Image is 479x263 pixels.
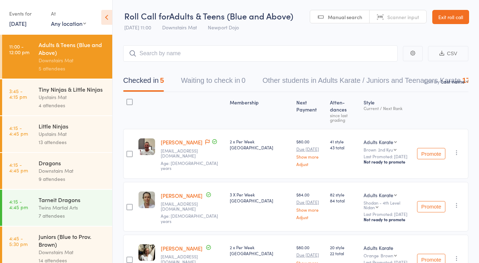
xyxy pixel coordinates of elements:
div: Current / Next Rank [364,106,411,110]
div: Little Ninjas [39,122,106,130]
div: Tiny Ninjas & Little Ninjas [39,85,106,93]
small: Due [DATE] [296,252,324,257]
div: Style [361,95,414,126]
div: 9 attendees [39,175,106,183]
img: image1674865420.png [138,138,155,155]
div: since last grading [330,113,358,122]
span: 82 style [330,191,358,198]
div: $80.00 [296,138,324,166]
div: Last name [441,78,465,85]
div: 2 x Per Week [GEOGRAPHIC_DATA] [230,244,290,256]
span: Scanner input [387,13,419,21]
span: 22 total [330,250,358,256]
div: 0 [241,76,245,84]
div: Shodan - 4th Level [364,200,411,210]
button: Other students in Adults Karate / Juniors and Teenagers Karate1733 [262,73,478,92]
div: Next Payment [293,95,327,126]
a: Exit roll call [432,10,469,24]
span: Age: [DEMOGRAPHIC_DATA] years [161,213,218,224]
div: $84.00 [296,191,324,219]
a: Show more [296,154,324,159]
small: nbischa@gmail.com [161,148,224,159]
a: 3:45 -4:15 pmTiny Ninjas & Little NinjasUpstairs Mat4 attendees [2,79,112,115]
a: [PERSON_NAME] [161,192,203,199]
span: 84 total [330,198,358,204]
div: 3 X Per Week [GEOGRAPHIC_DATA] [230,191,290,204]
small: Due [DATE] [296,147,324,151]
time: 4:15 - 4:45 pm [9,125,28,136]
time: 4:15 - 4:45 pm [9,199,28,210]
div: 5 attendees [39,64,106,73]
time: 3:45 - 4:15 pm [9,88,27,99]
button: Promote [417,201,445,212]
div: 2nd Kyu [378,147,393,152]
span: 43 total [330,144,358,150]
span: Downstairs Mat [162,24,197,31]
div: Adults & Teens (Blue and Above) [39,41,106,56]
div: Membership [227,95,293,126]
div: Any location [51,19,86,27]
div: Events for [9,8,44,19]
span: Age: [DEMOGRAPHIC_DATA] years [161,160,218,171]
div: Downstairs Mat [39,167,106,175]
a: Adjust [296,162,324,166]
div: Downstairs Mat [39,56,106,64]
a: [DATE] [9,19,27,27]
button: Checked in5 [123,73,164,92]
a: 4:15 -4:45 pmLittle NinjasUpstairs Mat13 attendees [2,116,112,152]
div: Adults Karate [364,138,393,145]
div: Not ready to promote [364,217,411,222]
div: Brown [381,253,393,258]
label: Sort by [424,78,440,85]
a: 4:15 -4:45 pmDragonsDownstairs Mat9 attendees [2,153,112,189]
input: Search by name [123,45,398,62]
small: Due [DATE] [296,200,324,205]
div: 4 attendees [39,101,106,109]
span: Newport Dojo [208,24,239,31]
img: image1722332253.png [138,244,155,261]
a: [PERSON_NAME] [161,245,203,252]
div: Upstairs Mat [39,93,106,101]
time: 4:15 - 4:45 pm [9,162,28,173]
small: majdav@gmail.com [161,201,224,212]
div: Atten­dances [327,95,361,126]
span: Manual search [328,13,362,21]
div: Dragons [39,159,106,167]
div: 13 attendees [39,138,106,146]
time: 4:45 - 5:30 pm [9,235,28,247]
span: 20 style [330,244,358,250]
span: [DATE] 11:00 [124,24,151,31]
div: 2 x Per Week [GEOGRAPHIC_DATA] [230,138,290,150]
span: Adults & Teens (Blue and Above) [169,10,293,22]
button: Waiting to check in0 [181,73,245,92]
small: Last Promoted: [DATE] [364,212,411,217]
div: Tarneit Dragons [39,196,106,204]
span: 41 style [330,138,358,144]
span: Roll Call for [124,10,169,22]
a: 11:00 -12:00 pmAdults & Teens (Blue and Above)Downstairs Mat5 attendees [2,35,112,79]
a: [PERSON_NAME] [161,138,203,146]
button: CSV [428,46,468,61]
div: Upstairs Mat [39,130,106,138]
div: Juniors (Blue to Prov. Brown) [39,233,106,248]
img: image1613709406.png [138,191,155,208]
div: At [51,8,86,19]
div: Not ready to promote [364,159,411,165]
div: Adults Karate [364,244,411,251]
div: Nidan [364,205,375,210]
div: Twins Martial Arts [39,204,106,212]
button: Promote [417,148,445,159]
time: 11:00 - 12:00 pm [9,44,29,55]
div: 1733 [462,76,478,84]
a: Adjust [296,215,324,219]
div: 5 [160,76,164,84]
div: 7 attendees [39,212,106,220]
div: Downstairs Mat [39,248,106,256]
small: Last Promoted: [DATE] [364,154,411,159]
div: Adults Karate [364,191,393,199]
a: Show more [296,207,324,212]
div: Orange [364,253,411,258]
div: Brown [364,147,411,152]
a: 4:15 -4:45 pmTarneit DragonsTwins Martial Arts7 attendees [2,190,112,226]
